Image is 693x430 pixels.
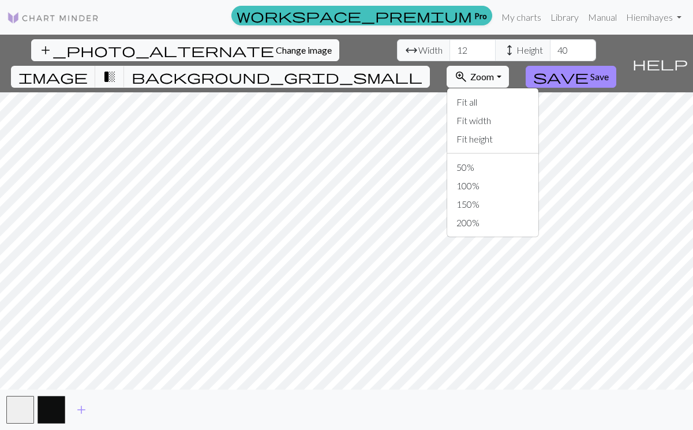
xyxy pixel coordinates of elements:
button: Save [526,66,616,88]
button: Change image [31,39,339,61]
span: add_photo_alternate [39,42,274,58]
a: Library [546,6,583,29]
span: arrow_range [404,42,418,58]
button: Add color [67,399,96,421]
img: Logo [7,11,99,25]
button: Fit all [447,93,538,111]
span: background_grid_small [132,69,422,85]
span: Change image [276,44,332,55]
span: help [632,55,688,72]
button: Zoom [447,66,508,88]
a: Pro [231,6,492,25]
span: transition_fade [103,69,117,85]
span: save [533,69,589,85]
button: 50% [447,158,538,177]
button: Fit height [447,130,538,148]
span: height [503,42,516,58]
span: zoom_in [454,69,468,85]
span: Width [418,43,443,57]
a: Hiemihayes [621,6,686,29]
button: 200% [447,214,538,232]
span: Height [516,43,543,57]
button: Fit width [447,111,538,130]
a: Manual [583,6,621,29]
button: Help [627,35,693,92]
span: Save [590,71,609,82]
span: Zoom [470,71,494,82]
button: 100% [447,177,538,195]
span: workspace_premium [237,8,472,24]
span: image [18,69,88,85]
button: 150% [447,195,538,214]
span: add [74,402,88,418]
a: My charts [497,6,546,29]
